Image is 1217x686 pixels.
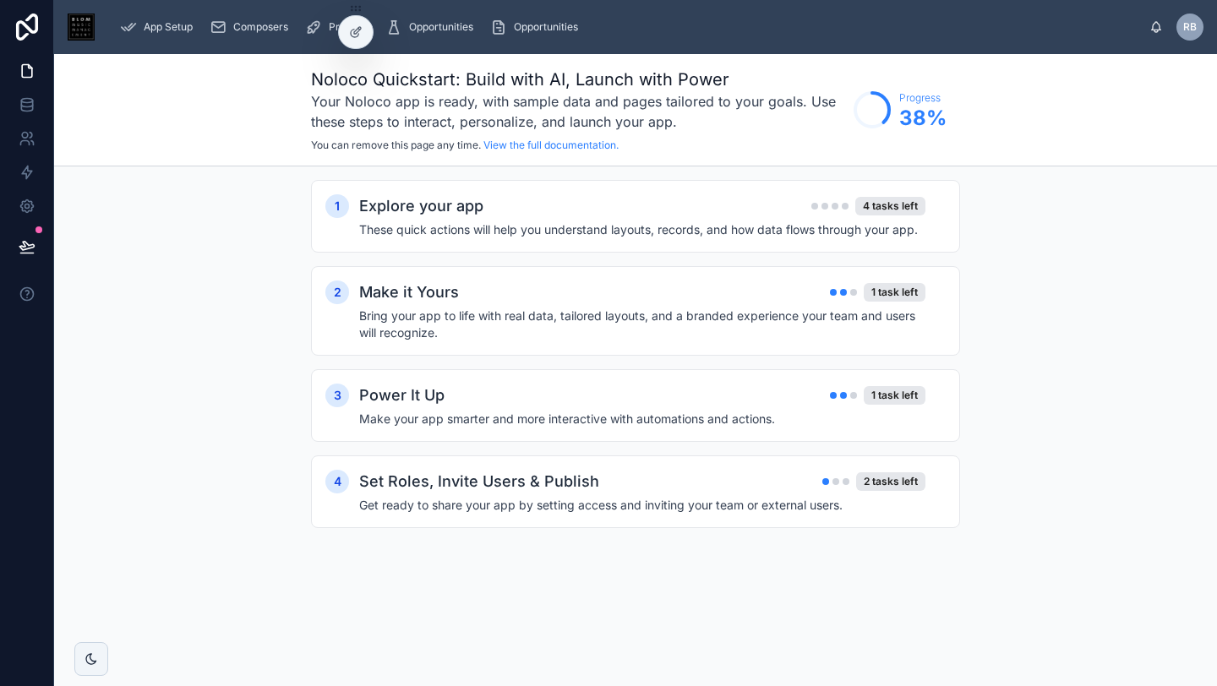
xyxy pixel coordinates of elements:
[483,139,619,151] a: View the full documentation.
[108,8,1149,46] div: scrollable content
[205,12,300,42] a: Composers
[329,20,368,34] span: Projects
[68,14,95,41] img: App logo
[115,12,205,42] a: App Setup
[380,12,485,42] a: Opportunities
[409,20,473,34] span: Opportunities
[311,139,481,151] span: You can remove this page any time.
[311,91,845,132] h3: Your Noloco app is ready, with sample data and pages tailored to your goals. Use these steps to i...
[899,91,947,105] span: Progress
[311,68,845,91] h1: Noloco Quickstart: Build with AI, Launch with Power
[233,20,288,34] span: Composers
[300,12,380,42] a: Projects
[1183,20,1197,34] span: RB
[485,12,590,42] a: Opportunities
[899,105,947,132] span: 38 %
[144,20,193,34] span: App Setup
[514,20,578,34] span: Opportunities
